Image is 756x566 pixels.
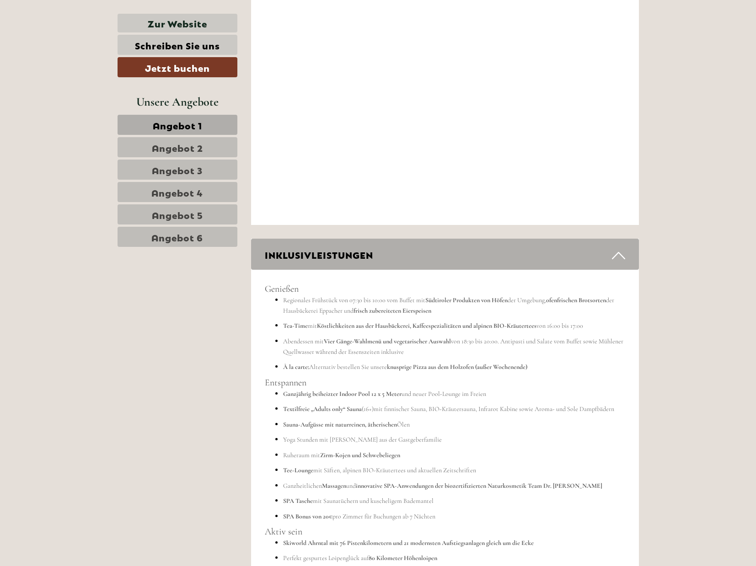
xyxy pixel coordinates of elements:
span: Yoga Stunden mit [PERSON_NAME] aus der Gastgeberfamilie [283,436,442,443]
span: Angebot 6 [151,230,203,243]
span: Genießen [265,283,299,294]
strong: Zirm-Kojen und Schwebeliegen [320,451,400,459]
span: Perfekt gespurtes Loipenglück auf [283,554,437,562]
div: INKLUSIVLEISTUNGEN [251,239,639,270]
div: Unsere Angebote [118,93,237,110]
span: Ölen [283,421,410,428]
span: SPA Tasche [283,497,313,505]
strong: frisch zubereiteten Eierspeisen [354,307,431,315]
span: Ganzheitlichen und [283,482,602,490]
span: und neuer Pool-Lounge im Freien [402,390,486,398]
strong: Köstlichkeiten aus der Hausbäckerei, Kaffeespezialitäten und alpinen BIO-Kräutertees [317,322,536,330]
strong: 80 Kilometer Höhenloipen [369,554,437,562]
strong: knusprige Pizza aus dem Holzofen (außer Wochenende) [387,363,527,371]
strong: Vier Gänge-Wahlmenü und vegetarischer Auswahl [324,337,451,345]
span: (16+)mit finnischer Sauna, BIO-Kräutersauna, Infrarot Kabine sowie Aroma- und Sole Dampfbädern [362,405,614,413]
strong: Massagen [322,482,346,490]
strong: innovative SPA-Anwendungen der biozertifizierten Naturkosmetik Team Dr. [PERSON_NAME] [356,482,602,490]
span: SPA Bonus von 20€ [283,513,332,520]
span: Regionales Frühstück von 07:30 bis 10:00 vom Buffet mit der Umgebung, der Hausbäckerei Eppacher und [283,296,614,315]
a: Schreiben Sie uns [118,35,237,55]
span: Aktiv sein [265,526,302,537]
span: Angebot 5 [152,208,203,221]
span: mit Säften, alpinen BIO-Kräutertees und aktuellen Zeitschriften [313,466,476,474]
span: mit Saunatüchern und kuscheligem Bademantel [313,497,434,505]
span: Entspannen [265,377,306,388]
strong: Südtiroler Produkten von Höfen [425,296,508,304]
span: Alternativ bestellen Sie unsere [309,363,527,371]
span: Textilfreie „Adults only“ Sauna [283,405,362,413]
span: mit von 16:00 bis 17:00 [308,322,583,330]
strong: Sauna-Aufgüsse mit naturreinen, ätherischen [283,421,397,428]
strong: ofenfrischen Brotsorten [546,296,606,304]
span: Ganzjährig beiheizter Indoor Pool 12 x 5 Meter [283,390,402,398]
span: Angebot 1 [153,118,202,131]
span: Abendessen mit von 18:30 bis 20:00. Antipasti und Salate vom Buffet sowie Mühlener Quellwasser wä... [283,337,623,356]
span: Angebot 2 [152,141,203,154]
span: À la carte: [283,363,309,371]
span: Tee-Lounge [283,466,313,474]
span: Skiworld Ahrntal mit 76 Pistenkilometern und 21 modernsten Aufstiegsanlagen gleich um die Ecke [283,539,534,547]
span: Angebot 4 [151,186,203,198]
a: Zur Website [118,14,237,32]
span: pro Zimmer für Buchungen ab 7 Nächten [332,513,435,520]
span: Angebot 3 [152,163,203,176]
a: Jetzt buchen [118,57,237,77]
span: Tea-Time [283,322,308,330]
span: Ruheraum mit [283,451,400,459]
